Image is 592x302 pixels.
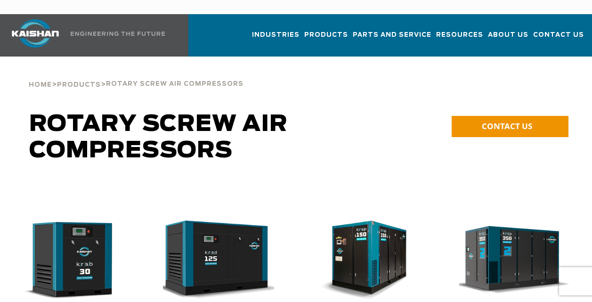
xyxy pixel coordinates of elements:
[436,23,483,55] a: Resources
[304,220,422,300] img: krsp150
[252,23,300,55] a: Industries
[459,220,577,300] div: krsp350
[304,30,348,41] span: Products
[57,82,101,88] span: Products
[436,30,483,41] span: Resources
[29,80,52,89] a: Home
[8,220,126,300] img: krsb30
[156,220,274,300] img: krsd125
[57,80,101,89] a: Products
[353,30,431,41] span: Parts and Service
[252,30,300,41] span: Industries
[452,116,568,137] a: CONTACT US
[29,113,288,162] span: Rotary Screw Air Compressors
[311,220,429,300] div: krsp150
[15,220,133,300] div: krsb30
[533,23,584,55] a: Contact Us
[106,81,243,87] span: Rotary Screw Air Compressors
[482,121,532,131] span: CONTACT US
[71,32,165,36] img: Engineering the future
[163,220,281,300] div: krsd125
[304,23,348,55] a: Products
[29,82,52,88] span: Home
[353,23,431,55] a: Parts and Service
[452,220,570,300] img: krsp350
[29,57,243,92] div: > >
[533,30,584,41] span: Contact Us
[488,23,528,55] a: About Us
[488,30,528,41] span: About Us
